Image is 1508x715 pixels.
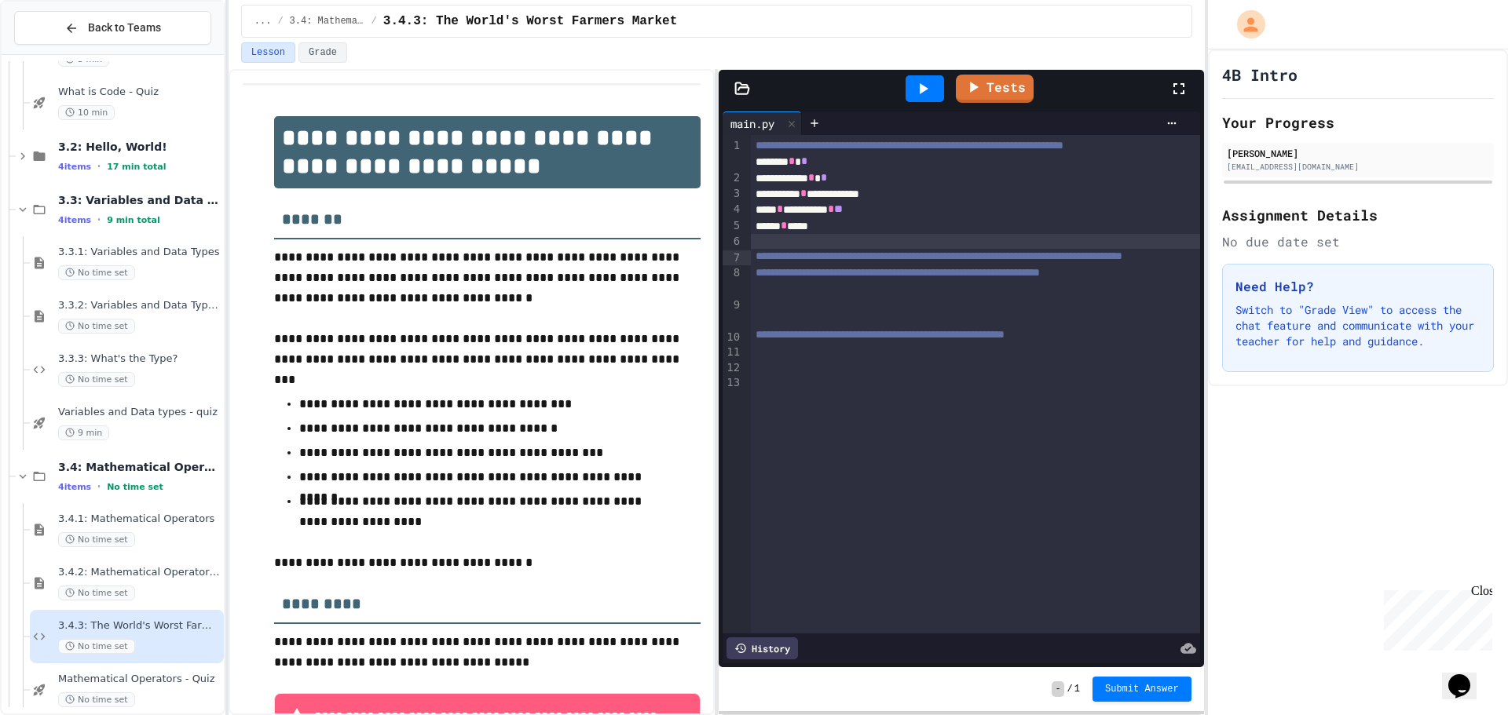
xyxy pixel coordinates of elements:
[88,20,161,36] span: Back to Teams
[727,637,798,659] div: History
[1235,277,1481,296] h3: Need Help?
[58,246,221,259] span: 3.3.1: Variables and Data Types
[1442,652,1492,699] iframe: chat widget
[298,42,347,63] button: Grade
[1105,683,1179,695] span: Submit Answer
[723,265,742,297] div: 8
[107,482,163,492] span: No time set
[14,11,211,45] button: Back to Teams
[723,115,782,132] div: main.py
[956,75,1034,103] a: Tests
[1052,681,1063,697] span: -
[97,480,101,493] span: •
[107,162,166,172] span: 17 min total
[58,215,91,225] span: 4 items
[723,138,742,170] div: 1
[1067,683,1073,695] span: /
[58,425,109,440] span: 9 min
[723,202,742,217] div: 4
[58,619,221,633] span: 3.4.3: The World's Worst Farmers Market
[723,375,742,391] div: 13
[1222,64,1298,86] h1: 4B Intro
[723,330,742,345] div: 10
[241,42,295,63] button: Lesson
[372,15,377,27] span: /
[58,532,135,547] span: No time set
[723,111,802,135] div: main.py
[1227,161,1489,173] div: [EMAIL_ADDRESS][DOMAIN_NAME]
[277,15,283,27] span: /
[97,160,101,173] span: •
[1093,677,1191,702] button: Submit Answer
[58,673,221,686] span: Mathematical Operators - Quiz
[290,15,365,27] span: 3.4: Mathematical Operators
[58,585,135,600] span: No time set
[1235,302,1481,349] p: Switch to "Grade View" to access the chat feature and communicate with your teacher for help and ...
[723,186,742,202] div: 3
[58,372,135,387] span: No time set
[58,319,135,334] span: No time set
[97,213,101,226] span: •
[58,162,91,172] span: 4 items
[107,215,160,225] span: 9 min total
[58,352,221,366] span: 3.3.3: What's the Type?
[58,513,221,526] span: 3.4.1: Mathematical Operators
[58,140,221,154] span: 3.2: Hello, World!
[58,406,221,419] span: Variables and Data types - quiz
[723,218,742,234] div: 5
[58,482,91,492] span: 4 items
[1222,111,1494,133] h2: Your Progress
[1221,6,1269,42] div: My Account
[254,15,272,27] span: ...
[58,105,115,120] span: 10 min
[58,299,221,312] span: 3.3.2: Variables and Data Types - Review
[58,460,221,474] span: 3.4: Mathematical Operators
[58,265,135,280] span: No time set
[723,360,742,376] div: 12
[723,345,742,360] div: 11
[723,170,742,186] div: 2
[58,692,135,707] span: No time set
[723,234,742,250] div: 6
[723,297,742,330] div: 9
[58,86,221,99] span: What is Code - Quiz
[1378,584,1492,651] iframe: chat widget
[1222,204,1494,226] h2: Assignment Details
[723,250,742,266] div: 7
[58,193,221,207] span: 3.3: Variables and Data Types
[58,566,221,579] span: 3.4.2: Mathematical Operators - Review
[1074,683,1080,695] span: 1
[58,639,135,654] span: No time set
[1222,232,1494,251] div: No due date set
[1227,146,1489,160] div: [PERSON_NAME]
[383,12,677,31] span: 3.4.3: The World's Worst Farmers Market
[6,6,108,100] div: Chat with us now!Close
